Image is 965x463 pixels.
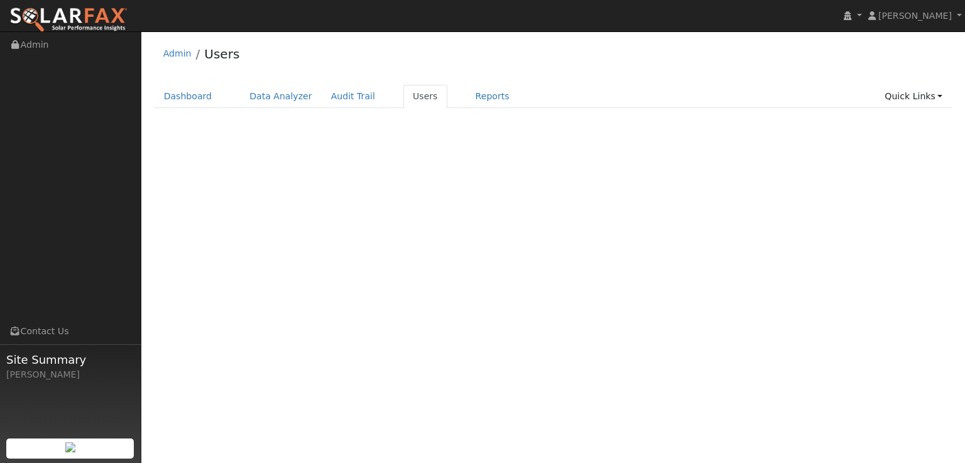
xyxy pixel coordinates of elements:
a: Quick Links [875,85,952,108]
img: retrieve [65,442,75,452]
a: Admin [163,48,192,58]
a: Audit Trail [322,85,384,108]
a: Reports [466,85,519,108]
span: [PERSON_NAME] [878,11,952,21]
a: Users [204,46,239,62]
img: SolarFax [9,7,128,33]
span: Site Summary [6,351,134,368]
a: Users [403,85,447,108]
a: Dashboard [155,85,222,108]
div: [PERSON_NAME] [6,368,134,381]
a: Data Analyzer [240,85,322,108]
